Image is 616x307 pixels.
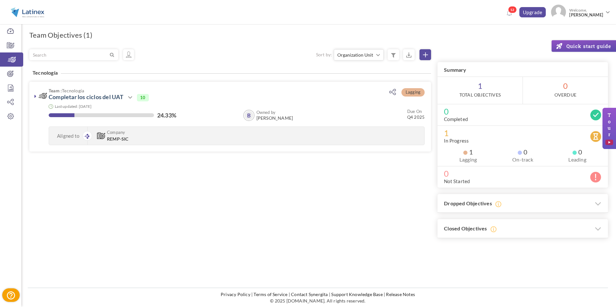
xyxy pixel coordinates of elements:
span: Organization Unit [337,52,375,58]
a: Create Objective [419,49,431,60]
h3: Dropped Objectives [438,194,608,213]
b: Owned by [256,110,276,115]
a: Support Knowledge Base [331,292,382,297]
a: Notifications [504,8,515,19]
a: Contact Synergita [291,292,328,297]
label: 24.33% [157,112,176,118]
img: Photo [551,5,566,20]
label: Not Started [444,178,470,184]
input: Search [30,50,109,60]
a: Terms of Service [254,292,287,297]
span: 0 [444,170,602,177]
label: Completed [444,116,468,122]
span: Tecnología [49,88,370,93]
span: Welcome, [566,5,605,21]
label: In Progress [444,137,469,144]
span: 12 [508,6,517,13]
p: © 2025 [DOMAIN_NAME]. All rights reserved. [28,298,608,304]
li: | [384,291,385,298]
h1: Team Objectives (1) [29,31,92,40]
label: On-track [499,156,547,163]
span: Lagging [401,88,425,97]
span: 10 [137,94,149,101]
span: Quick start guide [564,43,611,49]
label: Leading [553,156,602,163]
button: Organization Unit [334,49,384,60]
span: 0 [573,149,582,155]
span: 0 [444,108,602,115]
h3: Summary [438,62,608,77]
span: 0 [523,77,608,104]
label: OverDue [554,92,576,98]
small: Due On [407,109,422,114]
a: Photo Welcome,[PERSON_NAME] [548,2,613,21]
small: Q4 2025 [407,108,425,120]
span: [PERSON_NAME] [569,13,603,17]
span: [PERSON_NAME] [256,116,293,121]
small: Last updated: [DATE] [55,104,91,109]
span: REMP-SIC [107,136,129,142]
img: Product Tour [605,139,613,145]
span: T o u r [605,112,613,145]
label: Total Objectives [459,92,501,98]
span: Company [107,130,370,135]
li: | [289,291,290,298]
b: Team : [49,88,62,93]
a: B [244,110,254,120]
h3: Closed Objectives [438,219,608,238]
i: Filter [391,52,396,58]
span: 1 [438,77,522,104]
a: Privacy Policy [221,292,250,297]
span: 1 [444,130,602,136]
label: Sort by: [316,51,332,58]
span: 0 [518,149,527,155]
h4: Tecnología [29,70,61,76]
a: Upgrade [519,7,546,17]
div: Aligned to [49,127,88,145]
img: Logo [7,4,47,20]
span: 1 [463,149,473,155]
li: | [329,291,330,298]
label: Lagging [444,156,492,163]
li: | [251,291,253,298]
a: Objectives assigned to me [123,49,134,60]
a: Release Notes [386,292,415,297]
small: Export [403,49,415,60]
a: Completar los ciclos del UAT [49,93,124,100]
